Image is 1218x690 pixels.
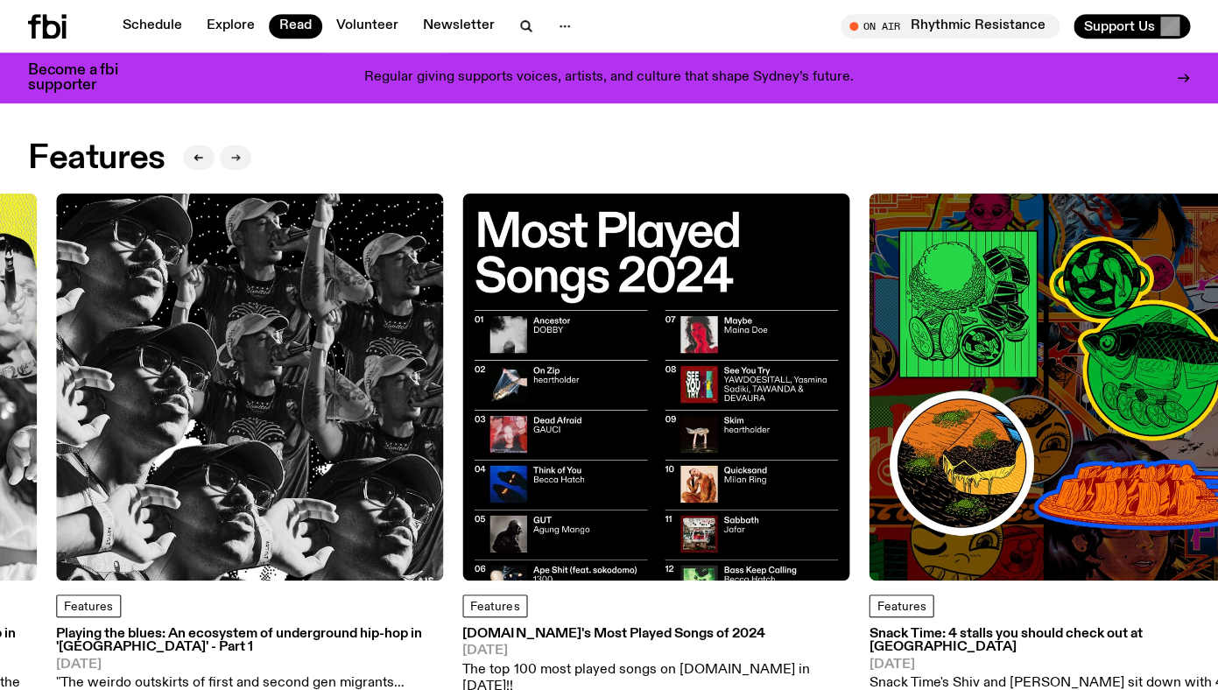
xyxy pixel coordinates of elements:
[364,70,854,86] p: Regular giving supports voices, artists, and culture that shape Sydney’s future.
[56,628,443,654] h3: Playing the blues: An ecosystem of underground hip-hop in '[GEOGRAPHIC_DATA]' - Part 1
[64,601,113,613] span: Features
[462,644,849,658] span: [DATE]
[412,14,505,39] a: Newsletter
[1074,14,1190,39] button: Support Us
[28,143,165,174] h2: Features
[877,601,926,613] span: Features
[28,63,140,93] h3: Become a fbi supporter
[56,595,121,617] a: Features
[470,601,519,613] span: Features
[196,14,265,39] a: Explore
[841,14,1060,39] button: On AirRhythmic Resistance
[112,14,193,39] a: Schedule
[56,658,443,672] span: [DATE]
[1084,18,1155,34] span: Support Us
[462,628,849,641] h3: [DOMAIN_NAME]'s Most Played Songs of 2024
[269,14,322,39] a: Read
[869,595,933,617] a: Features
[462,595,527,617] a: Features
[326,14,409,39] a: Volunteer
